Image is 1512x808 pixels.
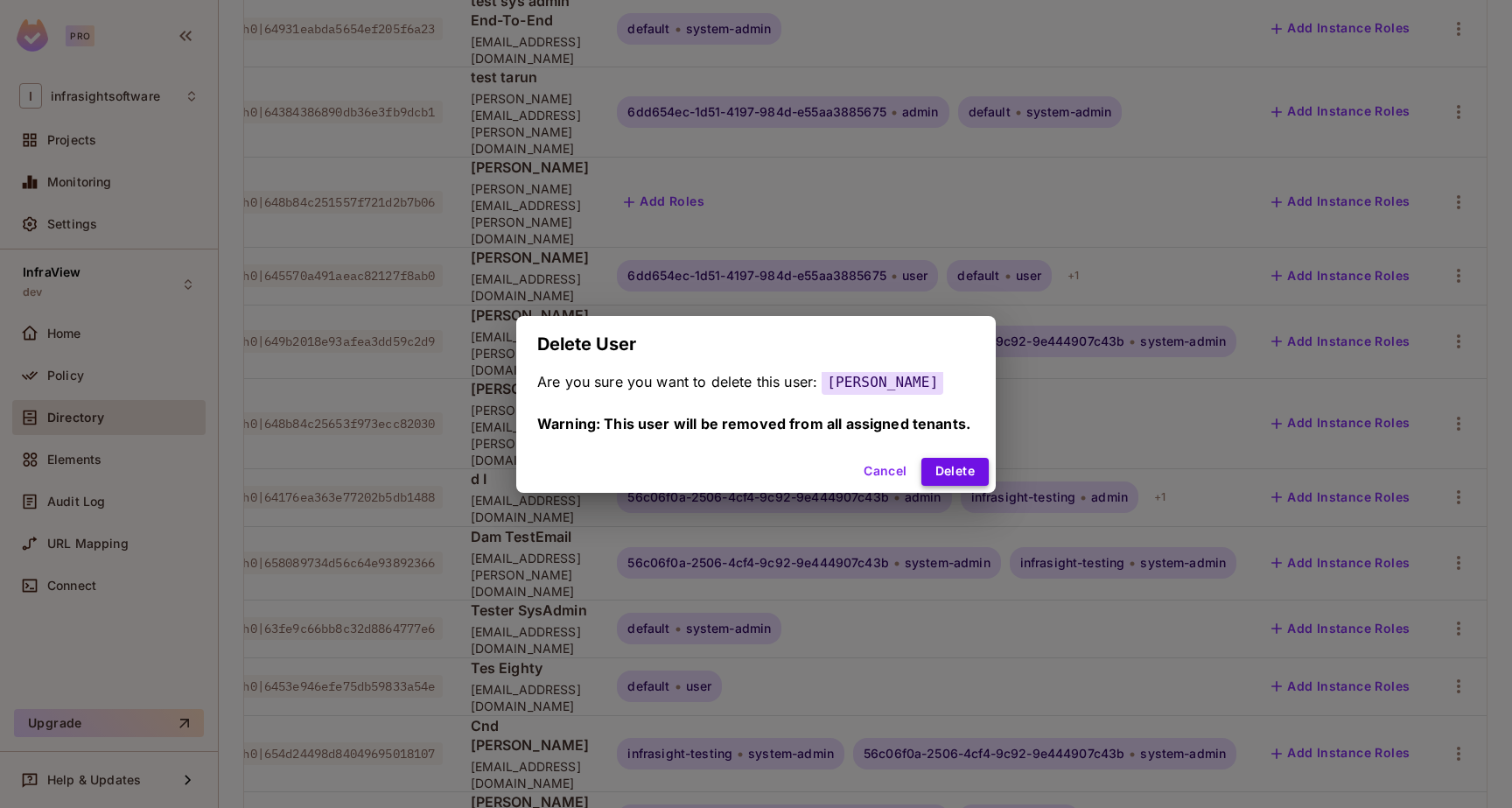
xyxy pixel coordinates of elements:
[537,415,970,432] span: Warning: This user will be removed from all assigned tenants.
[857,458,913,486] button: Cancel
[921,458,989,486] button: Delete
[537,373,817,390] span: Are you sure you want to delete this user:
[822,369,943,395] span: [PERSON_NAME]
[516,316,996,372] h2: Delete User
